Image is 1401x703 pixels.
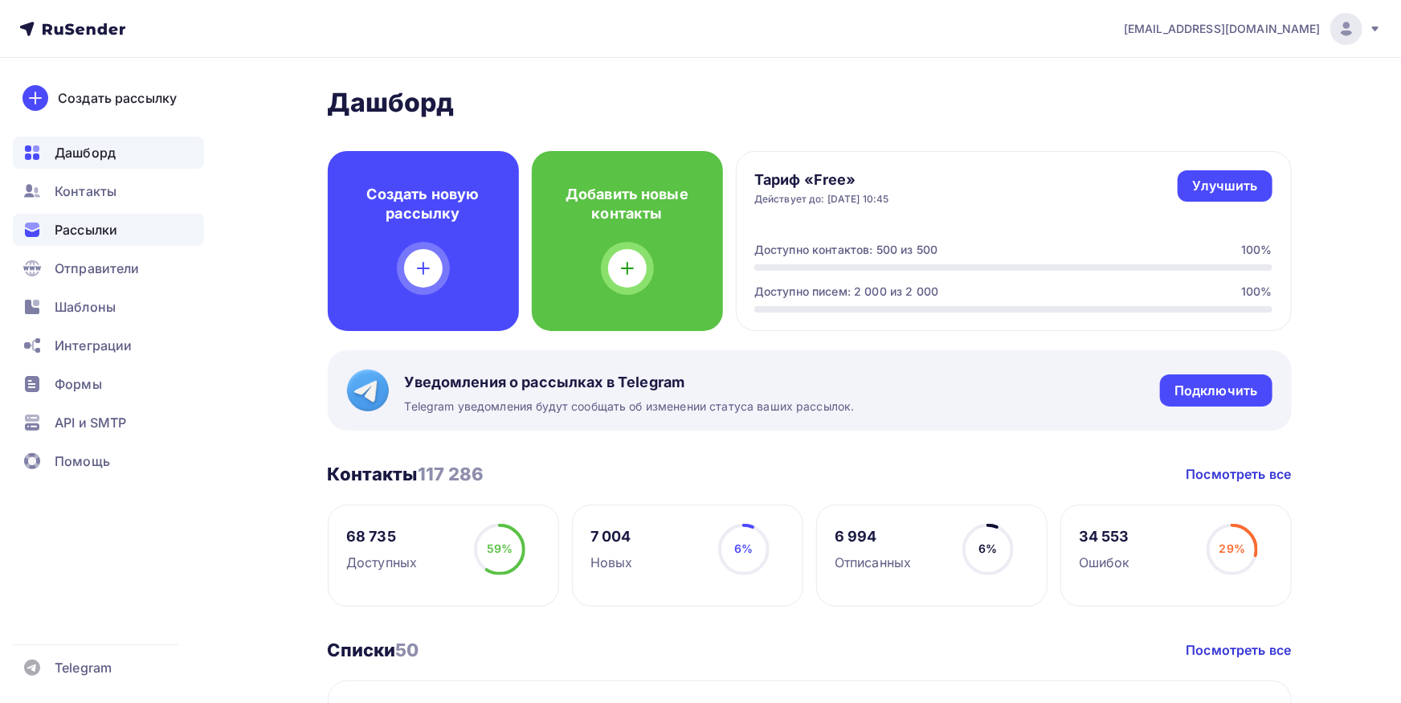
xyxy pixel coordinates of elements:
[13,137,204,169] a: Дашборд
[590,527,633,546] div: 7 004
[1219,542,1245,555] span: 29%
[55,259,140,278] span: Отправители
[754,170,889,190] h4: Тариф «Free»
[55,374,102,394] span: Формы
[754,193,889,206] div: Действует до: [DATE] 10:45
[353,185,493,223] h4: Создать новую рассылку
[734,542,753,555] span: 6%
[55,297,116,317] span: Шаблоны
[754,242,937,258] div: Доступно контактов: 500 из 500
[1124,21,1321,37] span: [EMAIL_ADDRESS][DOMAIN_NAME]
[558,185,697,223] h4: Добавить новые контакты
[13,368,204,400] a: Формы
[55,452,110,471] span: Помощь
[328,87,1292,119] h2: Дашборд
[346,553,417,572] div: Доступных
[1192,177,1258,195] div: Улучшить
[1187,464,1292,484] a: Посмотреть все
[346,527,417,546] div: 68 735
[754,284,938,300] div: Доступно писем: 2 000 из 2 000
[1079,527,1130,546] div: 34 553
[55,143,116,162] span: Дашборд
[405,373,855,392] span: Уведомления о рассылках в Telegram
[395,640,419,660] span: 50
[328,639,419,661] h3: Списки
[13,291,204,323] a: Шаблоны
[835,553,911,572] div: Отписанных
[487,542,513,555] span: 59%
[835,527,911,546] div: 6 994
[58,88,177,108] div: Создать рассылку
[55,220,117,239] span: Рассылки
[55,182,116,201] span: Контакты
[1187,640,1292,660] a: Посмотреть все
[13,214,204,246] a: Рассылки
[55,336,132,355] span: Интеграции
[1079,553,1130,572] div: Ошибок
[13,252,204,284] a: Отправители
[978,542,997,555] span: 6%
[1241,284,1272,300] div: 100%
[418,464,484,484] span: 117 286
[1124,13,1382,45] a: [EMAIL_ADDRESS][DOMAIN_NAME]
[405,399,855,415] span: Telegram уведомления будут сообщать об изменении статуса ваших рассылок.
[55,658,112,677] span: Telegram
[55,413,126,432] span: API и SMTP
[13,175,204,207] a: Контакты
[1174,382,1257,400] div: Подключить
[1241,242,1272,258] div: 100%
[590,553,633,572] div: Новых
[328,463,484,485] h3: Контакты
